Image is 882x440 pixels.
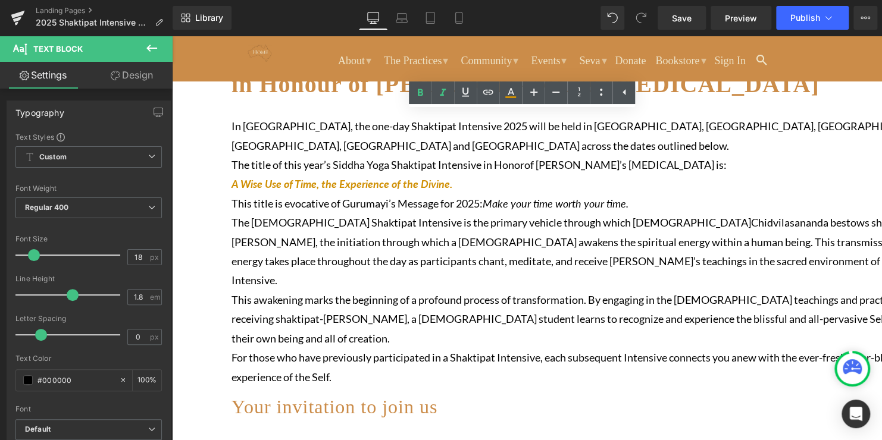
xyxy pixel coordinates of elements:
div: Line Height [15,275,162,283]
button: Redo [629,6,653,30]
div: Text Styles [15,132,162,142]
span: ▾ [528,19,534,31]
span: ▾ [429,19,434,31]
span: Text Block [33,44,83,54]
a: Sign In [542,19,574,36]
a: Events▾ [355,12,398,36]
a: Preview [711,6,771,30]
p: This awakening marks the beginning of a profound process of transformation. By engaging in the [D... [60,254,770,312]
span: px [150,333,160,341]
b: Custom [39,152,67,162]
span: 2025 Shaktipat Intensive Landing [36,18,150,27]
span: ▾ [389,19,395,31]
span: A Wise Use of Time, the Experience of the Divine. [60,142,280,155]
span: Make your time worth your time. [311,161,456,174]
div: Letter Spacing [15,315,162,323]
a: The Practices▾ [208,12,279,36]
button: Undo [600,6,624,30]
h1: Your invitation to join us [60,357,770,385]
a: Mobile [445,6,473,30]
a: Laptop [387,6,416,30]
span: ▾ [271,19,276,31]
a: Tablet [416,6,445,30]
a: Community▾ [284,12,349,36]
a: Search [584,18,598,36]
span: em [150,293,160,301]
div: Typography [15,101,64,118]
i: Default [25,425,51,435]
a: New Library [173,6,232,30]
div: % [133,370,161,391]
p: For those who have previously participated in a Shaktipat Intensive, each subsequent Intensive co... [60,312,770,351]
a: Desktop [359,6,387,30]
span: ▾ [194,19,199,31]
a: Landing Pages [36,6,173,15]
div: Text Color [15,354,162,363]
a: About▾ [162,12,202,36]
a: Design [89,62,175,89]
p: The [DEMOGRAPHIC_DATA] Shaktipat Intensive is the primary vehicle through which [DEMOGRAPHIC_DATA... [60,177,770,254]
button: Publish [776,6,849,30]
div: Font Size [15,235,162,243]
img: The Siddha Yoga Foundation Limited [76,9,99,26]
b: Regular 400 [25,203,69,212]
span: Preview [725,12,757,24]
div: Open Intercom Messenger [842,400,870,428]
p: This title is evocative of Gurumayi’s Message for 2025: [60,158,770,177]
p: The title of this year’s Siddha Yoga Shaktipat Intensive in Honor of [PERSON_NAME]’s [MEDICAL_DAT... [60,120,770,158]
div: Font [15,405,162,413]
a: Donate [443,19,474,36]
div: Font Weight [15,184,162,193]
span: In [GEOGRAPHIC_DATA], the one-day Shaktipat Intensive 2025 will be held in [GEOGRAPHIC_DATA], [GE... [60,84,756,116]
span: Save [672,12,692,24]
input: Color [37,373,114,386]
span: ▾ [341,19,346,31]
span: px [150,253,160,261]
span: Publish [790,13,820,23]
button: More [853,6,877,30]
span: Library [195,12,223,23]
a: Seva▾ [403,12,437,36]
a: Bookstore▾ [479,12,537,36]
